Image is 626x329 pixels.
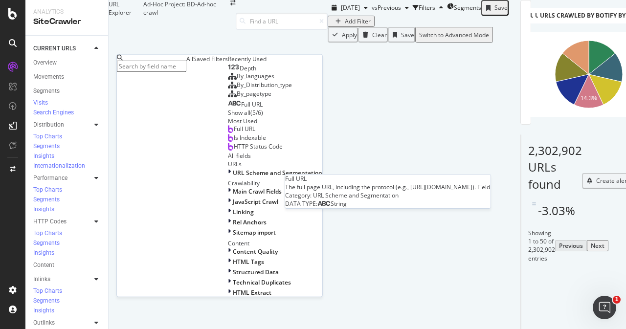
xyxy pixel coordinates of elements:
div: ( 5 / 6 ) [250,108,263,116]
span: String [331,199,347,208]
div: Segments [33,86,60,96]
div: Apply [342,31,357,39]
div: Previous [559,241,583,250]
span: 2025 Jun. 30th [341,3,360,12]
div: Overview [33,58,57,68]
span: Technical Duplicates [233,278,291,286]
div: Top Charts [33,186,62,194]
div: Insights [33,205,54,214]
a: Visits [33,98,58,108]
div: Segments [33,239,60,247]
div: Content [228,239,322,247]
span: Previous [378,3,401,12]
div: Filters [419,3,435,12]
div: -3.03% [538,202,575,219]
a: Segments [33,296,101,306]
div: Movements [33,72,64,82]
a: Search Engines [33,108,84,118]
div: Segments [33,297,60,305]
a: Top Charts [33,229,101,239]
a: Segments [33,142,101,152]
div: Top Charts [33,132,62,141]
iframe: Intercom live chat [593,296,616,319]
div: Save [494,3,508,12]
span: URL Scheme and Segmentation [233,168,322,176]
span: Linking [233,208,254,216]
div: Top Charts [33,287,62,295]
div: CURRENT URLS [33,44,76,54]
div: Top Charts [33,229,62,238]
a: Insights [33,152,101,161]
span: Structured Data [233,268,279,276]
a: Segments [33,86,101,96]
button: Clear [358,27,388,43]
div: Outlinks [33,318,55,328]
button: Next [587,240,608,251]
span: Segments [454,3,481,12]
span: By_pagetype [237,89,271,98]
a: Inlinks [33,274,91,285]
img: Equal [532,202,536,205]
span: Content Quality [233,247,278,255]
span: Is Indexable [234,133,266,142]
div: Insights [33,249,54,257]
span: Full URL [241,100,263,108]
div: Inlinks [33,274,50,285]
a: Insights [33,205,101,215]
div: All [186,55,193,63]
div: Full URL [285,175,491,183]
button: Previous [555,240,587,251]
div: Most Used [228,116,322,125]
div: Distribution [33,120,64,130]
span: By_Distribution_type [237,81,292,89]
a: Top Charts [33,286,101,296]
div: Internationalization [33,162,85,170]
a: CURRENT URLS [33,44,91,54]
div: SiteCrawler [33,16,100,27]
a: Content [33,260,101,270]
div: Next [591,241,604,250]
a: Insights [33,306,101,316]
span: Full URL [234,125,255,133]
a: Movements [33,72,101,82]
a: Outlinks [33,318,91,328]
div: Recently Used [228,55,322,63]
a: Segments [33,239,101,248]
text: 14.3% [581,95,597,102]
span: JavaScript Crawl [233,197,278,206]
span: HTTP Status Code [234,142,283,151]
div: URLs [228,160,322,168]
a: HTTP Codes [33,217,91,227]
span: DATA TYPE: [285,199,317,208]
div: Clear [372,31,387,39]
div: Content [33,260,54,270]
div: HTTP Codes [33,217,67,227]
div: Segments [33,196,60,204]
div: Visits [33,99,48,107]
span: By_languages [237,72,274,80]
div: All fields [228,152,322,160]
a: Top Charts [33,185,101,195]
button: Add Filter [328,16,375,27]
a: Distribution [33,120,91,130]
div: Switch to Advanced Mode [419,31,489,39]
span: HTML Extract [233,288,271,297]
a: Segments [33,195,101,205]
div: Save [401,31,414,39]
span: vs [372,3,378,12]
span: Sitemap import [233,228,276,237]
span: Rel Anchors [233,218,267,226]
span: Depth [240,64,256,72]
div: Saved Filters [193,55,228,63]
input: Find a URL [236,13,328,30]
div: Search Engines [33,109,74,117]
button: Save [388,27,415,43]
div: Segments [33,142,60,151]
span: 1 [613,296,621,304]
a: Insights [33,248,101,258]
a: Overview [33,58,101,68]
button: Apply [328,27,358,43]
a: Internationalization [33,161,101,171]
div: Show all [228,108,250,116]
input: Search by field name [117,61,186,72]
